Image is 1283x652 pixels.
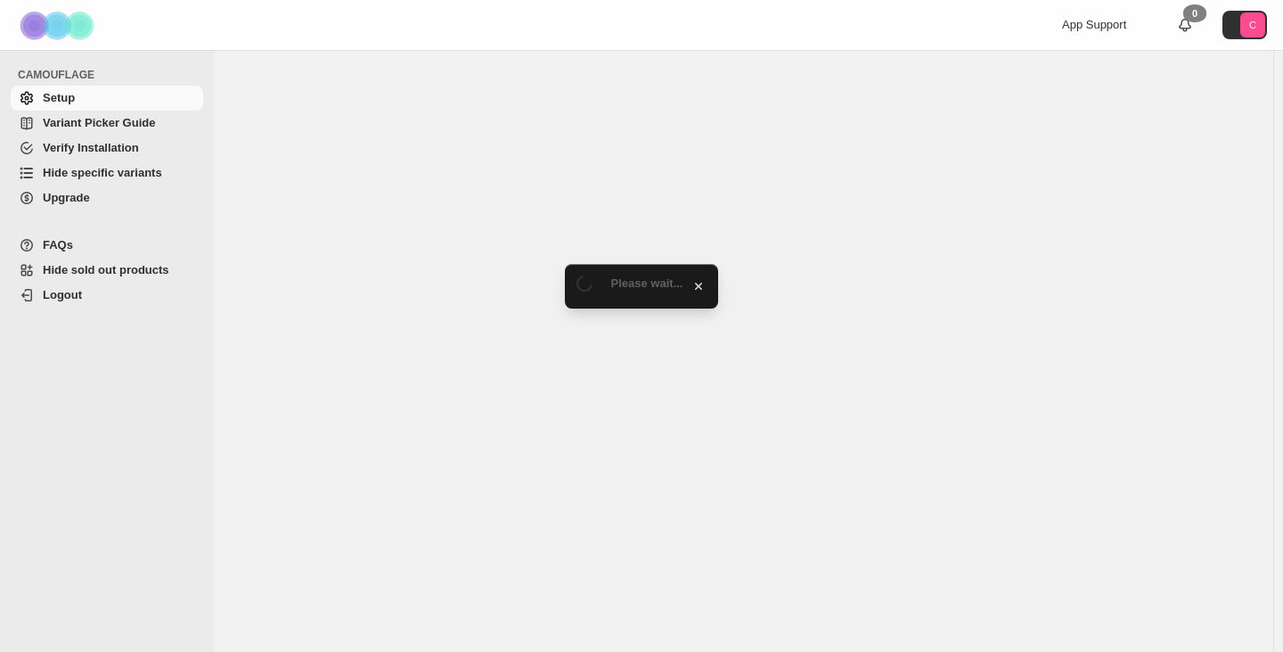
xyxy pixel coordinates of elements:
a: FAQs [11,233,203,258]
text: C [1249,20,1256,30]
span: Please wait... [611,276,683,290]
span: Avatar with initials C [1240,12,1265,37]
a: Upgrade [11,186,203,210]
span: FAQs [43,238,73,252]
button: Avatar with initials C [1222,11,1267,39]
img: Camouflage [14,1,103,50]
a: Verify Installation [11,136,203,161]
span: CAMOUFLAGE [18,68,205,82]
a: Variant Picker Guide [11,111,203,136]
span: Logout [43,288,82,301]
span: Hide sold out products [43,263,169,276]
span: Verify Installation [43,141,139,154]
span: Hide specific variants [43,166,162,179]
span: Variant Picker Guide [43,116,155,129]
a: Hide specific variants [11,161,203,186]
span: Setup [43,91,75,104]
span: App Support [1062,18,1126,31]
span: Upgrade [43,191,90,204]
a: Hide sold out products [11,258,203,283]
a: Setup [11,86,203,111]
a: Logout [11,283,203,308]
div: 0 [1183,4,1206,22]
a: 0 [1176,16,1194,34]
